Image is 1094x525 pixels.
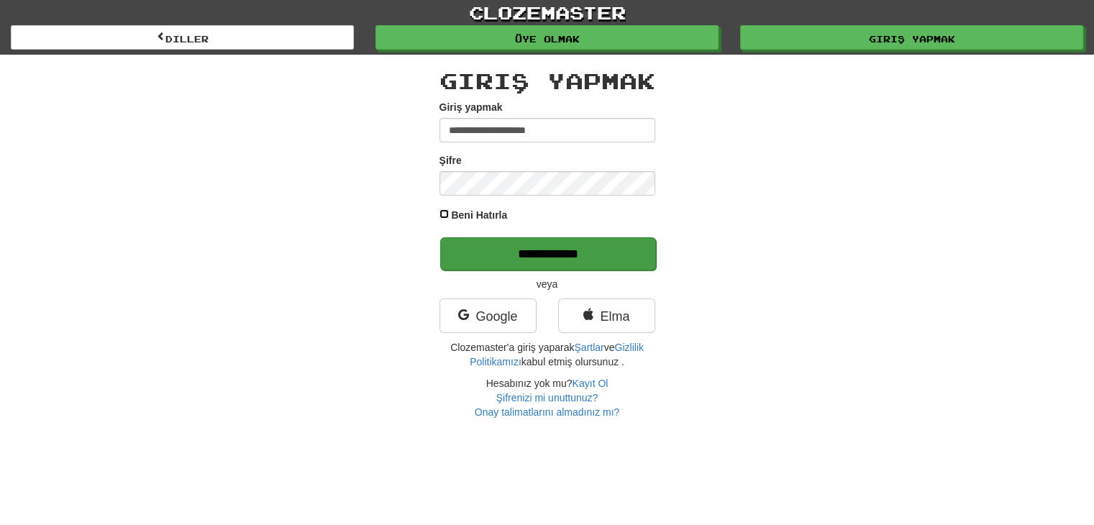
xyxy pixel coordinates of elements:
font: veya [537,278,558,290]
a: Gizlilik Politikamızı [470,342,644,367]
a: Şifrenizi mi unuttunuz? [496,392,598,403]
font: Şifre [439,155,462,166]
font: Diller [165,34,209,44]
a: Giriş yapmak [740,25,1083,50]
font: Üye olmak [515,34,580,44]
a: Diller [11,25,354,50]
font: Giriş yapmak [439,68,655,93]
a: Üye olmak [375,25,719,50]
a: Kayıt Ol [573,378,608,389]
a: Onay talimatlarını almadınız mı? [475,406,620,418]
a: Şartlar [574,342,603,353]
font: Elma [600,309,629,324]
font: Clozemaster'a giriş yaparak [450,342,574,353]
font: Hesabınız yok mu? [486,378,573,389]
font: Giriş yapmak [439,101,503,113]
font: kabul etmiş olursunuz . [521,356,624,367]
a: Elma [558,298,655,333]
a: Google [439,298,537,333]
font: Clozemaster [469,1,626,23]
font: Beni Hatırla [451,209,507,221]
font: Giriş yapmak [869,34,955,44]
font: Google [475,309,517,324]
font: ve [604,342,615,353]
